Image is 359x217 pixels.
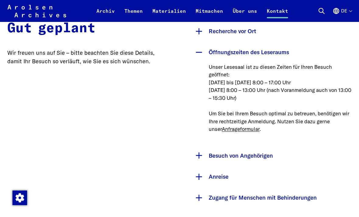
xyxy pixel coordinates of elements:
[222,126,260,132] a: Anfrageformular
[12,191,27,205] img: Zustimmung ändern
[7,22,96,35] strong: Gut geplant
[120,7,148,22] a: Themen
[333,7,352,22] button: Deutsch, Sprachauswahl
[228,7,262,22] a: Über uns
[209,63,352,133] p: Unser Lesesaal ist zu diesen Zeiten für Ihren Besuch geöffnet: [DATE] bis [DATE] 8:00 – 17:00 Uhr...
[192,166,352,187] button: Anreise
[192,42,352,63] button: Öffnungszeiten des Leseraums
[148,7,191,22] a: Materialien
[92,7,120,22] a: Archiv
[192,187,352,208] button: Zugang für Menschen mit Behinderungen
[262,7,293,22] a: Kontakt
[191,7,228,22] a: Mitmachen
[7,49,167,66] p: Wir freuen uns auf Sie – bitte beachten Sie diese Details, damit Ihr Besuch so verläuft, wie Sie ...
[192,145,352,166] button: Besuch von Angehörigen
[92,4,293,18] nav: Primär
[192,21,352,42] button: Recherche vor Ort
[192,63,352,145] div: Öffnungszeiten des Leseraums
